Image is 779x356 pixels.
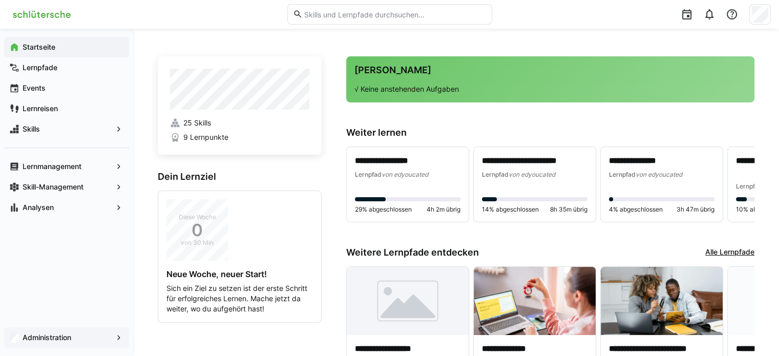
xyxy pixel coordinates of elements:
img: image [347,267,469,336]
span: 8h 35m übrig [550,205,587,214]
span: Lernpfad [355,171,382,178]
h3: Weiter lernen [346,127,754,138]
span: Lernpfad [736,182,763,190]
a: Alle Lernpfade [705,247,754,258]
span: 25 Skills [183,118,211,128]
span: 9 Lernpunkte [183,132,228,142]
input: Skills und Lernpfade durchsuchen… [303,10,486,19]
span: von edyoucated [509,171,555,178]
img: image [601,267,723,336]
span: 3h 47m übrig [677,205,714,214]
span: 29% abgeschlossen [355,205,412,214]
p: Sich ein Ziel zu setzen ist der erste Schritt für erfolgreiches Lernen. Mache jetzt da weiter, wo... [166,283,313,314]
h3: [PERSON_NAME] [354,65,746,76]
h3: Weitere Lernpfade entdecken [346,247,479,258]
span: 14% abgeschlossen [482,205,539,214]
h4: Neue Woche, neuer Start! [166,269,313,279]
img: image [474,267,596,336]
h3: Dein Lernziel [158,171,322,182]
a: 25 Skills [170,118,309,128]
span: von edyoucated [382,171,428,178]
span: Lernpfad [482,171,509,178]
span: Lernpfad [609,171,636,178]
span: 4% abgeschlossen [609,205,663,214]
p: √ Keine anstehenden Aufgaben [354,84,746,94]
span: 4h 2m übrig [427,205,460,214]
span: von edyoucated [636,171,682,178]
